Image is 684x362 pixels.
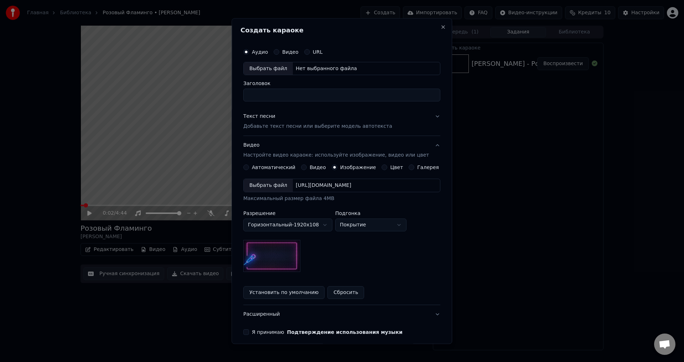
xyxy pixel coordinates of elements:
div: [URL][DOMAIN_NAME] [293,182,354,189]
button: ВидеоНастройте видео караоке: используйте изображение, видео или цвет [243,136,440,165]
button: Расширенный [243,305,440,324]
div: ВидеоНастройте видео караоке: используйте изображение, видео или цвет [243,165,440,305]
label: Видео [310,165,326,170]
label: Подгонка [335,211,406,216]
button: Установить по умолчанию [243,287,325,299]
label: Изображение [340,165,376,170]
div: Нет выбранного файла [293,65,360,72]
label: Видео [282,49,299,54]
p: Настройте видео караоке: используйте изображение, видео или цвет [243,152,429,159]
div: Текст песни [243,113,275,120]
div: Видео [243,142,429,159]
label: Цвет [390,165,403,170]
label: Галерея [418,165,439,170]
label: Разрешение [243,211,332,216]
label: Аудио [252,49,268,54]
label: Я принимаю [252,330,403,335]
div: Выбрать файл [244,62,293,75]
label: Заголовок [243,81,440,86]
div: Выбрать файл [244,179,293,192]
div: Максимальный размер файла 4MB [243,195,440,203]
label: Автоматический [252,165,295,170]
p: Добавьте текст песни или выберите модель автотекста [243,123,392,130]
button: Текст песниДобавьте текст песни или выберите модель автотекста [243,107,440,136]
h2: Создать караоке [240,27,443,33]
button: Сбросить [328,287,364,299]
label: URL [313,49,323,54]
button: Я принимаю [287,330,403,335]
